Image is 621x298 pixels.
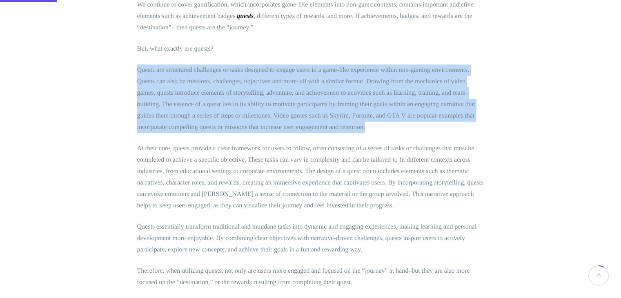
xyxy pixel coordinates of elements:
em: quests [237,13,254,20]
p: Quests essentially transform traditional and mundane tasks into dynamic and engaging experiences,... [137,221,484,256]
p: At their core, quests provide a clear framework for users to follow, often consisting of a series... [137,143,484,211]
p: Quests are structured challenges or tasks designed to engage users in a game-like experience with... [137,64,484,133]
p: Therefore, when utilizing quests, not only are users more engaged and focused on the “journey” at... [137,265,484,288]
p: But, what exactly are quests? [137,43,484,55]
